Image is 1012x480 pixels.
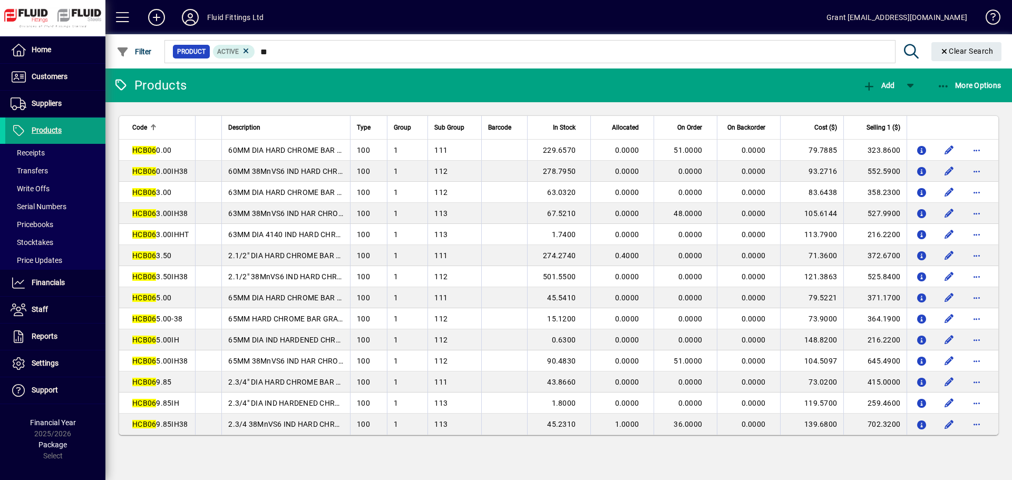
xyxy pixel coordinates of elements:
span: 100 [357,167,370,175]
span: 0.0000 [615,378,639,386]
span: 113 [434,420,447,428]
span: 0.0000 [678,230,703,239]
span: 5.00IH [132,336,179,344]
span: Cost ($) [814,122,837,133]
button: Filter [114,42,154,61]
em: HCB06 [132,357,156,365]
span: 112 [434,336,447,344]
span: Description [228,122,260,133]
span: 60MM 38MnVS6 IND HARD CHROME BAR [228,167,370,175]
em: HCB06 [132,315,156,323]
a: Suppliers [5,91,105,117]
button: Edit [941,247,958,264]
button: Edit [941,374,958,390]
span: 100 [357,188,370,197]
button: Edit [941,395,958,412]
span: 63MM 38MnVS6 IND HAR CHROME BAR [228,209,365,218]
span: 1.8000 [552,399,576,407]
span: 15.1200 [547,315,576,323]
td: 73.9000 [780,308,843,329]
span: 5.00IH38 [132,357,188,365]
a: Support [5,377,105,404]
span: 501.5500 [543,272,576,281]
span: On Backorder [727,122,765,133]
span: 1 [394,167,398,175]
span: 3.00 [132,188,171,197]
span: 0.0000 [742,251,766,260]
span: More Options [937,81,1001,90]
span: 0.0000 [678,188,703,197]
em: HCB06 [132,272,156,281]
span: 0.0000 [615,399,639,407]
em: HCB06 [132,399,156,407]
span: 9.85 [132,378,171,386]
button: Edit [941,142,958,159]
button: More options [968,416,985,433]
button: More options [968,268,985,285]
span: 2.1/2" 38MnVS6 IND HARD CHROME BAR [228,272,369,281]
button: More options [968,184,985,201]
button: More options [968,331,985,348]
td: 148.8200 [780,329,843,350]
span: Support [32,386,58,394]
td: 93.2716 [780,161,843,182]
span: 3.50IH38 [132,272,188,281]
span: 2.1/2" DIA HARD CHROME BAR 1045 [228,251,353,260]
span: 67.5210 [547,209,576,218]
span: Type [357,122,371,133]
span: Reports [32,332,57,340]
td: 364.1900 [843,308,907,329]
span: 0.0000 [742,336,766,344]
button: Edit [941,205,958,222]
span: 100 [357,293,370,302]
div: Products [113,77,187,94]
span: 63MM DIA 4140 IND HARD CHROME BAR [228,230,368,239]
span: 112 [434,357,447,365]
div: Barcode [488,122,521,133]
span: 0.0000 [742,293,766,302]
button: Edit [941,289,958,306]
td: 216.2200 [843,329,907,350]
div: Sub Group [434,122,475,133]
td: 323.8600 [843,140,907,161]
span: 100 [357,272,370,281]
span: On Order [677,122,702,133]
span: 0.0000 [742,315,766,323]
span: Active [217,48,239,55]
button: More options [968,205,985,222]
span: 0.0000 [742,272,766,281]
span: 48.0000 [674,209,702,218]
em: HCB06 [132,146,156,154]
button: Edit [941,416,958,433]
td: 645.4900 [843,350,907,371]
a: Receipts [5,144,105,162]
a: Serial Numbers [5,198,105,215]
a: Pricebooks [5,215,105,233]
span: 2.3/4" DIA IND HARDENED CHROME BAR 1045 [228,399,386,407]
em: HCB06 [132,336,156,344]
button: Edit [941,352,958,369]
span: 0.0000 [615,357,639,365]
a: Reports [5,324,105,350]
button: More options [968,247,985,264]
td: 525.8400 [843,266,907,287]
span: 100 [357,378,370,386]
button: Add [860,76,897,95]
em: HCB06 [132,378,156,386]
span: 0.0000 [615,167,639,175]
td: 702.3200 [843,414,907,435]
span: 0.0000 [742,146,766,154]
em: HCB06 [132,167,156,175]
span: Price Updates [11,256,62,265]
div: On Order [660,122,712,133]
em: HCB06 [132,209,156,218]
span: Serial Numbers [11,202,66,211]
span: 45.5410 [547,293,576,302]
span: 0.0000 [678,315,703,323]
button: Edit [941,331,958,348]
span: 100 [357,146,370,154]
span: Add [863,81,894,90]
span: In Stock [553,122,576,133]
span: 1 [394,420,398,428]
span: 3.00IH38 [132,209,188,218]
